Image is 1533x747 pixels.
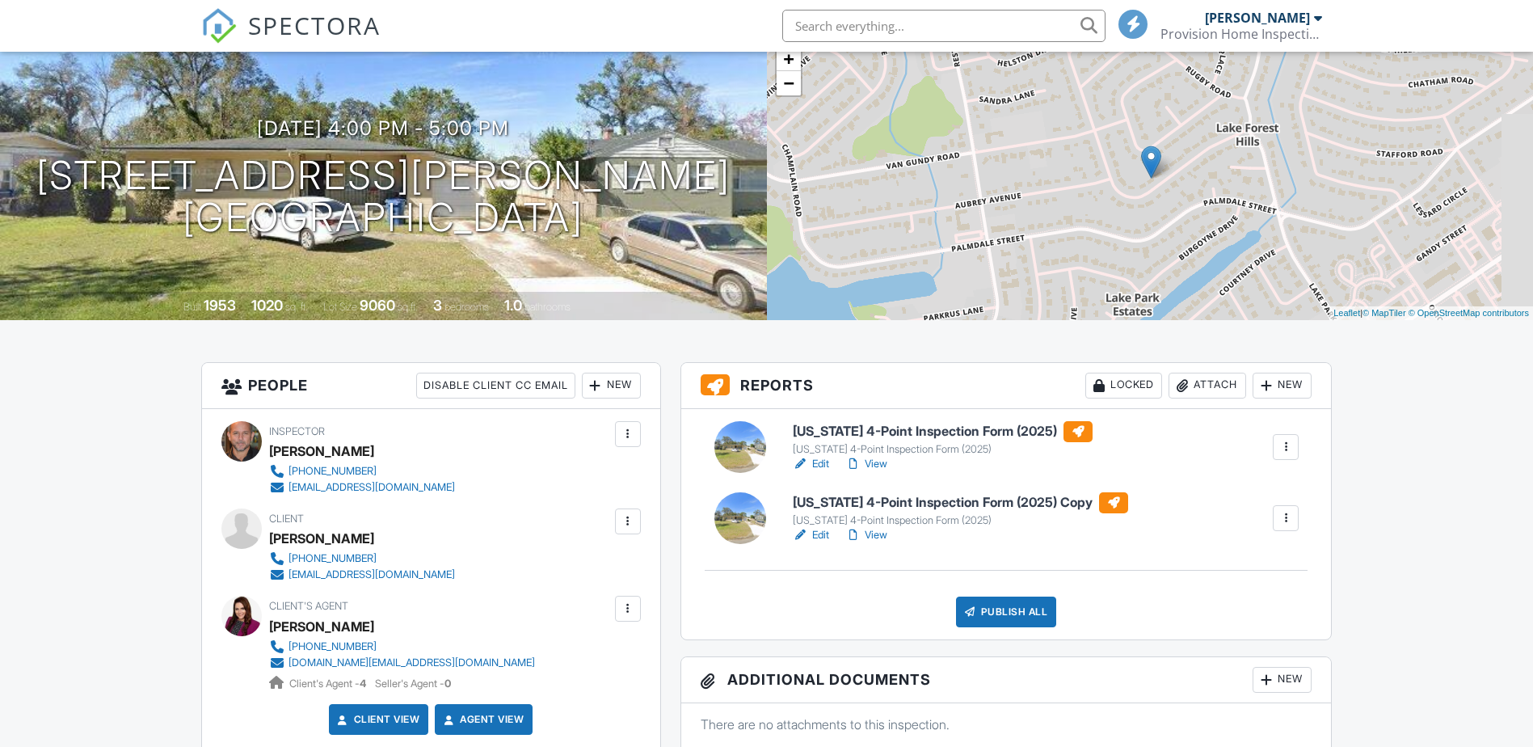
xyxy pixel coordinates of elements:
[269,463,455,479] a: [PHONE_NUMBER]
[433,297,442,314] div: 3
[269,513,304,525] span: Client
[269,479,455,496] a: [EMAIL_ADDRESS][DOMAIN_NAME]
[360,297,395,314] div: 9060
[269,551,455,567] a: [PHONE_NUMBER]
[375,677,451,690] span: Seller's Agent -
[793,492,1128,528] a: [US_STATE] 4-Point Inspection Form (2025) Copy [US_STATE] 4-Point Inspection Form (2025)
[701,715,1312,733] p: There are no attachments to this inspection.
[793,421,1093,442] h6: [US_STATE] 4-Point Inspection Form (2025)
[269,567,455,583] a: [EMAIL_ADDRESS][DOMAIN_NAME]
[582,373,641,399] div: New
[288,465,377,478] div: [PHONE_NUMBER]
[782,10,1106,42] input: Search everything...
[201,8,237,44] img: The Best Home Inspection Software - Spectora
[793,443,1093,456] div: [US_STATE] 4-Point Inspection Form (2025)
[1409,308,1529,318] a: © OpenStreetMap contributors
[793,527,829,543] a: Edit
[1333,308,1360,318] a: Leaflet
[1169,373,1246,399] div: Attach
[288,568,455,581] div: [EMAIL_ADDRESS][DOMAIN_NAME]
[681,657,1332,703] h3: Additional Documents
[269,526,374,551] div: [PERSON_NAME]
[1085,373,1162,399] div: Locked
[793,514,1128,527] div: [US_STATE] 4-Point Inspection Form (2025)
[777,47,801,71] a: Zoom in
[269,600,348,612] span: Client's Agent
[845,456,887,472] a: View
[956,597,1057,627] div: Publish All
[248,8,381,42] span: SPECTORA
[440,711,524,728] a: Agent View
[504,297,522,314] div: 1.0
[204,297,236,314] div: 1953
[288,552,377,565] div: [PHONE_NUMBER]
[444,301,489,313] span: bedrooms
[360,677,366,690] strong: 4
[793,421,1093,457] a: [US_STATE] 4-Point Inspection Form (2025) [US_STATE] 4-Point Inspection Form (2025)
[269,439,374,463] div: [PERSON_NAME]
[398,301,418,313] span: sq.ft.
[269,425,325,437] span: Inspector
[1160,26,1322,42] div: Provision Home Inspections, LLC.
[269,614,374,639] a: [PERSON_NAME]
[201,22,381,56] a: SPECTORA
[251,297,283,314] div: 1020
[257,117,509,139] h3: [DATE] 4:00 pm - 5:00 pm
[36,154,731,240] h1: [STREET_ADDRESS][PERSON_NAME] [GEOGRAPHIC_DATA]
[444,677,451,690] strong: 0
[183,301,201,313] span: Built
[1253,667,1312,693] div: New
[288,656,535,669] div: [DOMAIN_NAME][EMAIL_ADDRESS][DOMAIN_NAME]
[793,456,829,472] a: Edit
[285,301,308,313] span: sq. ft.
[269,655,535,671] a: [DOMAIN_NAME][EMAIL_ADDRESS][DOMAIN_NAME]
[1329,306,1533,320] div: |
[323,301,357,313] span: Lot Size
[202,363,660,409] h3: People
[524,301,571,313] span: bathrooms
[777,71,801,95] a: Zoom out
[681,363,1332,409] h3: Reports
[793,492,1128,513] h6: [US_STATE] 4-Point Inspection Form (2025) Copy
[288,640,377,653] div: [PHONE_NUMBER]
[416,373,575,399] div: Disable Client CC Email
[1253,373,1312,399] div: New
[335,711,420,728] a: Client View
[1362,308,1406,318] a: © MapTiler
[269,639,535,655] a: [PHONE_NUMBER]
[288,481,455,494] div: [EMAIL_ADDRESS][DOMAIN_NAME]
[845,527,887,543] a: View
[1205,10,1310,26] div: [PERSON_NAME]
[289,677,369,690] span: Client's Agent -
